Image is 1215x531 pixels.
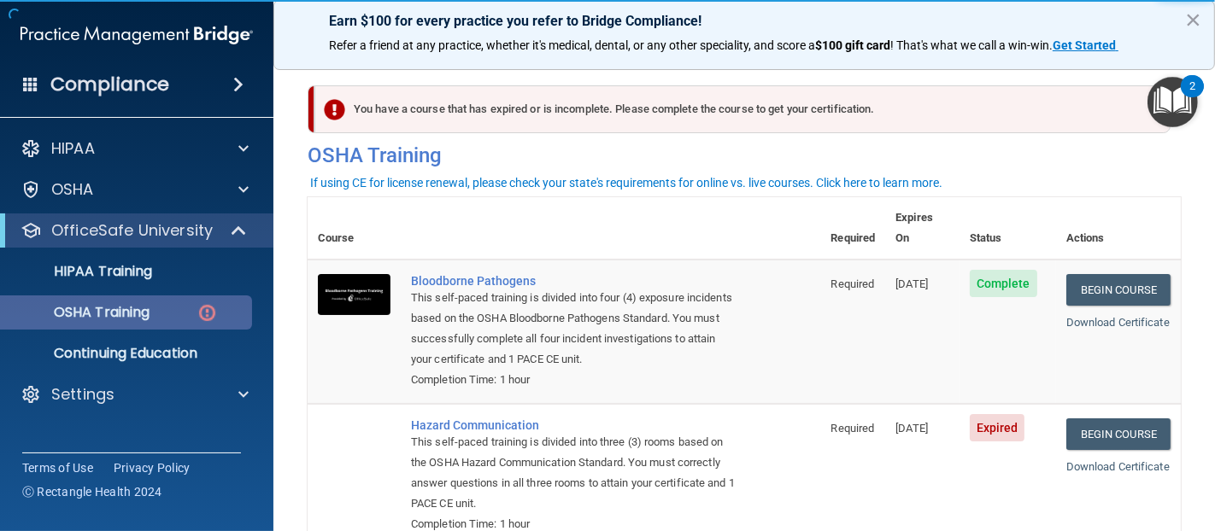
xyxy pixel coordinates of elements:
[885,197,959,260] th: Expires On
[329,13,1159,29] p: Earn $100 for every practice you refer to Bridge Compliance!
[970,270,1037,297] span: Complete
[1189,86,1195,108] div: 2
[970,414,1025,441] span: Expired
[11,263,152,280] p: HIPAA Training
[329,38,815,52] span: Refer a friend at any practice, whether it's medical, dental, or any other speciality, and score a
[1185,6,1201,33] button: Close
[11,345,244,362] p: Continuing Education
[21,138,249,159] a: HIPAA
[411,370,736,390] div: Completion Time: 1 hour
[1066,418,1171,450] a: Begin Course
[51,138,95,159] p: HIPAA
[114,459,191,476] a: Privacy Policy
[411,274,736,288] a: Bloodborne Pathogens
[310,177,942,189] div: If using CE for license renewal, please check your state's requirements for online vs. live cours...
[21,179,249,200] a: OSHA
[21,384,249,405] a: Settings
[22,459,93,476] a: Terms of Use
[831,277,875,290] span: Required
[308,197,401,260] th: Course
[815,38,890,52] strong: $100 gift card
[22,483,162,500] span: Ⓒ Rectangle Health 2024
[411,418,736,432] a: Hazard Communication
[1053,38,1118,52] a: Get Started
[1066,460,1170,473] a: Download Certificate
[308,143,1181,167] h4: OSHA Training
[411,432,736,514] div: This self-paced training is divided into three (3) rooms based on the OSHA Hazard Communication S...
[308,174,945,191] button: If using CE for license renewal, please check your state's requirements for online vs. live cours...
[1147,77,1198,127] button: Open Resource Center, 2 new notifications
[50,73,169,96] h4: Compliance
[1066,316,1170,329] a: Download Certificate
[11,304,150,321] p: OSHA Training
[1066,274,1171,306] a: Begin Course
[895,277,928,290] span: [DATE]
[21,18,253,52] img: PMB logo
[831,422,875,435] span: Required
[51,220,213,241] p: OfficeSafe University
[21,220,248,241] a: OfficeSafe University
[314,85,1171,133] div: You have a course that has expired or is incomplete. Please complete the course to get your certi...
[821,197,886,260] th: Required
[411,288,736,370] div: This self-paced training is divided into four (4) exposure incidents based on the OSHA Bloodborne...
[51,384,114,405] p: Settings
[890,38,1053,52] span: ! That's what we call a win-win.
[51,179,94,200] p: OSHA
[1056,197,1181,260] th: Actions
[324,99,345,120] img: exclamation-circle-solid-danger.72ef9ffc.png
[1053,38,1116,52] strong: Get Started
[197,302,218,324] img: danger-circle.6113f641.png
[895,422,928,435] span: [DATE]
[960,197,1056,260] th: Status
